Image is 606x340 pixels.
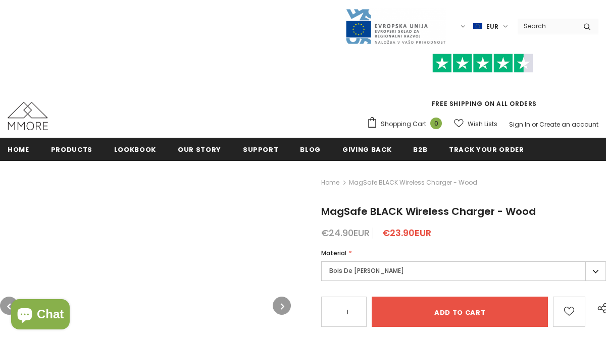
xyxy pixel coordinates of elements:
span: Giving back [342,145,391,154]
a: Our Story [178,138,221,160]
a: Blog [300,138,321,160]
a: Home [321,177,339,189]
a: Wish Lists [454,115,497,133]
iframe: Customer reviews powered by Trustpilot [367,73,598,99]
a: Track your order [449,138,524,160]
img: Trust Pilot Stars [432,53,533,73]
span: €23.90EUR [382,226,431,239]
span: Our Story [178,145,221,154]
span: EUR [486,22,498,32]
span: MagSafe BLACK Wireless Charger - Wood [349,177,477,189]
span: Material [321,249,346,257]
a: Lookbook [114,138,156,160]
span: Wish Lists [468,119,497,129]
span: Products [51,145,92,154]
span: Lookbook [114,145,156,154]
span: 0 [430,118,442,129]
a: Javni Razpis [345,22,446,30]
inbox-online-store-chat: Shopify online store chat [8,299,73,332]
span: Blog [300,145,321,154]
span: or [532,120,538,129]
input: Search Site [518,19,576,33]
a: Sign In [509,120,530,129]
span: B2B [413,145,427,154]
span: Track your order [449,145,524,154]
span: €24.90EUR [321,226,370,239]
span: Home [8,145,29,154]
a: Giving back [342,138,391,160]
a: Shopping Cart 0 [367,117,447,132]
img: Javni Razpis [345,8,446,45]
a: Products [51,138,92,160]
img: MMORE Cases [8,102,48,130]
label: Bois De [PERSON_NAME] [321,261,606,281]
a: Create an account [539,120,598,129]
a: Home [8,138,29,160]
input: Add to cart [372,297,548,327]
a: support [243,138,279,160]
span: support [243,145,279,154]
span: MagSafe BLACK Wireless Charger - Wood [321,204,536,218]
a: B2B [413,138,427,160]
span: FREE SHIPPING ON ALL ORDERS [367,58,598,108]
span: Shopping Cart [381,119,426,129]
